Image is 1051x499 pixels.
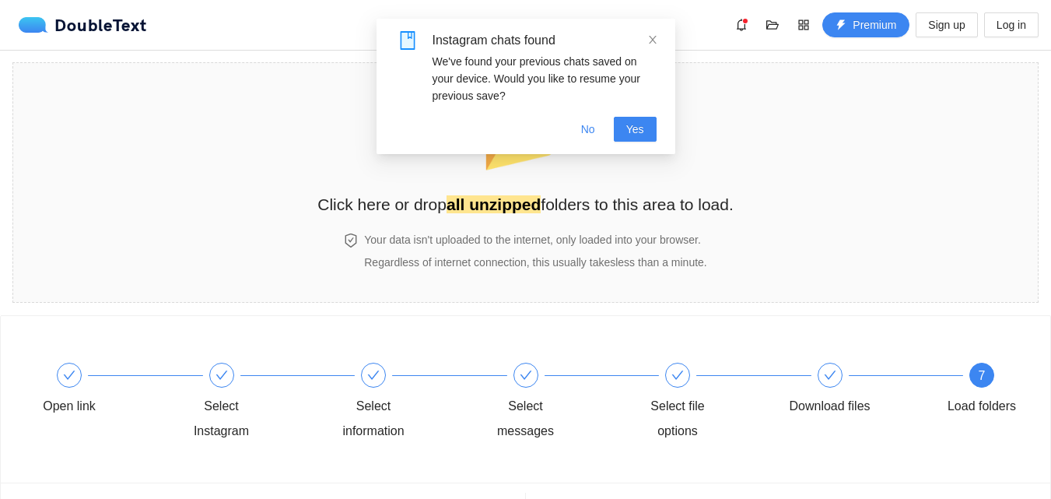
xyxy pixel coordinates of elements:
[824,369,836,381] span: check
[328,394,419,444] div: Select information
[433,31,657,50] div: Instagram chats found
[729,12,754,37] button: bell
[760,12,785,37] button: folder-open
[177,394,267,444] div: Select Instagram
[520,369,532,381] span: check
[19,17,147,33] div: DoubleText
[730,19,753,31] span: bell
[984,12,1039,37] button: Log in
[364,256,706,269] span: Regardless of internet connection, this usually takes less than a minute .
[569,117,608,142] button: No
[997,16,1026,33] span: Log in
[916,12,977,37] button: Sign up
[928,16,965,33] span: Sign up
[398,31,417,50] span: book
[481,363,633,444] div: Select messages
[761,19,784,31] span: folder-open
[671,369,684,381] span: check
[647,34,658,45] span: close
[948,394,1016,419] div: Load folders
[632,363,785,444] div: Select file options
[979,369,986,382] span: 7
[43,394,96,419] div: Open link
[791,12,816,37] button: appstore
[789,394,870,419] div: Download files
[433,53,657,104] div: We've found your previous chats saved on your device. Would you like to resume your previous save?
[822,12,909,37] button: thunderboltPremium
[632,394,723,444] div: Select file options
[581,121,595,138] span: No
[364,231,706,248] h4: Your data isn't uploaded to the internet, only loaded into your browser.
[937,363,1027,419] div: 7Load folders
[614,117,657,142] button: Yes
[328,363,481,444] div: Select information
[367,369,380,381] span: check
[317,192,734,217] h2: Click here or drop folders to this area to load.
[853,16,896,33] span: Premium
[836,19,846,32] span: thunderbolt
[344,234,358,248] span: safety-certificate
[785,363,937,419] div: Download files
[626,121,644,138] span: Yes
[792,19,815,31] span: appstore
[481,394,571,444] div: Select messages
[215,369,228,381] span: check
[177,363,329,444] div: Select Instagram
[447,195,541,213] strong: all unzipped
[63,369,75,381] span: check
[19,17,147,33] a: logoDoubleText
[19,17,54,33] img: logo
[24,363,177,419] div: Open link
